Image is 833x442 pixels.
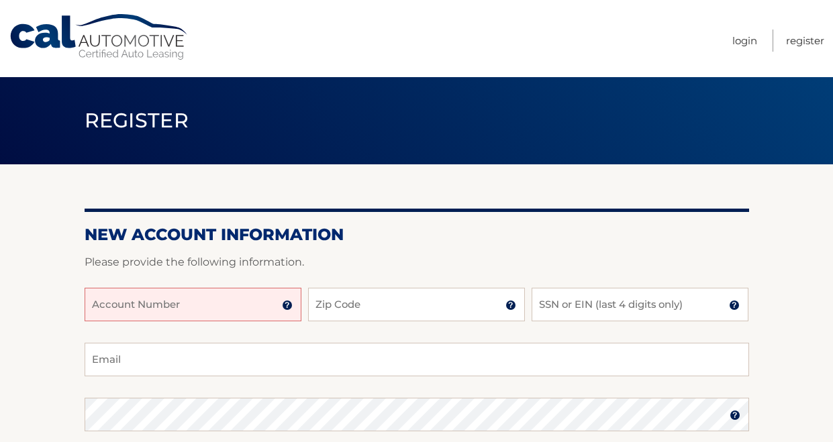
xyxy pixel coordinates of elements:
a: Register [786,30,824,52]
input: Account Number [85,288,301,321]
a: Login [732,30,757,52]
img: tooltip.svg [729,300,740,311]
a: Cal Automotive [9,13,190,61]
h2: New Account Information [85,225,749,245]
img: tooltip.svg [282,300,293,311]
span: Register [85,108,189,133]
p: Please provide the following information. [85,253,749,272]
img: tooltip.svg [505,300,516,311]
input: Zip Code [308,288,525,321]
input: SSN or EIN (last 4 digits only) [532,288,748,321]
input: Email [85,343,749,376]
img: tooltip.svg [730,410,740,421]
